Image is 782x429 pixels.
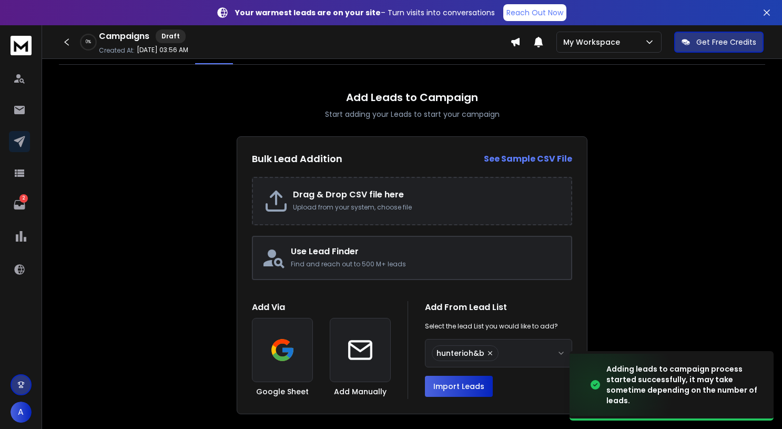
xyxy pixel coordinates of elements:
[11,402,32,423] button: A
[425,376,493,397] button: Import Leads
[86,39,91,45] p: 0 %
[674,32,764,53] button: Get Free Credits
[291,245,563,258] h2: Use Lead Finder
[484,153,572,165] a: See Sample CSV File
[563,37,624,47] p: My Workspace
[346,90,478,105] h1: Add Leads to Campaign
[252,152,342,166] h2: Bulk Lead Addition
[235,7,381,18] strong: Your warmest leads are on your site
[606,364,761,406] div: Adding leads to campaign process started successfully, it may take sometime depending on the numb...
[570,354,675,416] img: image
[503,4,566,21] a: Reach Out Now
[506,7,563,18] p: Reach Out Now
[425,322,558,331] p: Select the lead List you would like to add?
[9,194,30,215] a: 2
[99,30,149,43] h1: Campaigns
[137,46,188,54] p: [DATE] 03:56 AM
[291,260,563,268] p: Find and reach out to 500 M+ leads
[436,348,484,358] span: hunterioh&b
[325,109,500,119] p: Start adding your Leads to start your campaign
[99,46,135,55] p: Created At:
[19,194,28,203] p: 2
[425,301,572,314] h1: Add From Lead List
[334,386,387,397] h3: Add Manually
[235,7,495,18] p: – Turn visits into conversations
[293,188,561,201] h2: Drag & Drop CSV file here
[156,29,186,43] div: Draft
[256,386,309,397] h3: Google Sheet
[252,301,391,314] h1: Add Via
[696,37,756,47] p: Get Free Credits
[293,203,561,212] p: Upload from your system, choose file
[11,36,32,55] img: logo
